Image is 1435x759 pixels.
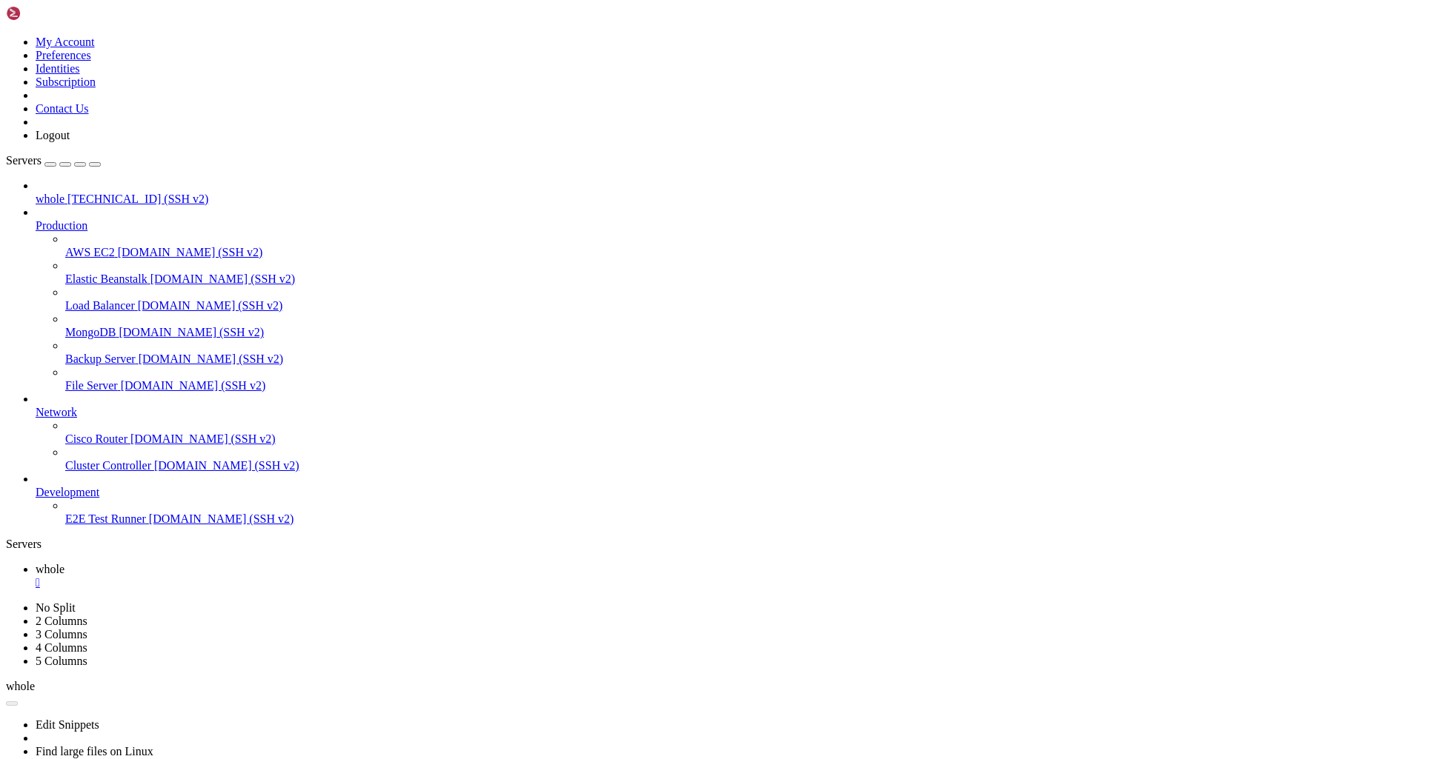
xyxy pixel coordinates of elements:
span: Cisco Router [65,432,127,445]
span: whole [6,680,35,692]
a: File Server [DOMAIN_NAME] (SSH v2) [65,379,1429,392]
a: Edit Snippets [36,718,99,731]
span: [DOMAIN_NAME] (SSH v2) [139,352,284,365]
span: [DOMAIN_NAME] (SSH v2) [154,459,299,472]
a: Cluster Controller [DOMAIN_NAME] (SSH v2) [65,459,1429,472]
span: Development [36,486,99,498]
a: Find large files on Linux [36,745,153,758]
li: E2E Test Runner [DOMAIN_NAME] (SSH v2) [65,499,1429,526]
li: Load Balancer [DOMAIN_NAME] (SSH v2) [65,286,1429,312]
div: (0, 1) [6,19,12,31]
span: [TECHNICAL_ID] (SSH v2) [67,193,208,205]
a: AWS EC2 [DOMAIN_NAME] (SSH v2) [65,246,1429,259]
span: [DOMAIN_NAME] (SSH v2) [138,299,283,312]
li: File Server [DOMAIN_NAME] (SSH v2) [65,366,1429,392]
li: Cluster Controller [DOMAIN_NAME] (SSH v2) [65,446,1429,472]
a: Identities [36,62,80,75]
a: whole [36,563,1429,589]
span: Elastic Beanstalk [65,272,148,285]
a: Network [36,406,1429,419]
a: Cisco Router [DOMAIN_NAME] (SSH v2) [65,432,1429,446]
span: Production [36,219,87,232]
span: whole [36,193,64,205]
a: Production [36,219,1429,233]
li: Development [36,472,1429,526]
span: File Server [65,379,118,392]
a: whole [TECHNICAL_ID] (SSH v2) [36,193,1429,206]
span: Servers [6,154,42,167]
a: Preferences [36,49,91,61]
li: AWS EC2 [DOMAIN_NAME] (SSH v2) [65,233,1429,259]
li: Production [36,206,1429,392]
li: Network [36,392,1429,472]
span: E2E Test Runner [65,512,146,525]
span: MongoDB [65,326,116,338]
li: MongoDB [DOMAIN_NAME] (SSH v2) [65,312,1429,339]
span: AWS EC2 [65,246,115,258]
a: My Account [36,36,95,48]
a: 5 Columns [36,655,87,667]
a: Servers [6,154,101,167]
a: Contact Us [36,102,89,115]
span: [DOMAIN_NAME] (SSH v2) [119,326,264,338]
span: whole [36,563,64,575]
a: Load Balancer [DOMAIN_NAME] (SSH v2) [65,299,1429,312]
span: [DOMAIN_NAME] (SSH v2) [130,432,276,445]
li: whole [TECHNICAL_ID] (SSH v2) [36,179,1429,206]
span: [DOMAIN_NAME] (SSH v2) [121,379,266,392]
a: Subscription [36,76,96,88]
x-row: Connecting [TECHNICAL_ID]... [6,6,1242,19]
span: Backup Server [65,352,136,365]
a: 3 Columns [36,628,87,641]
a: Logout [36,129,70,141]
span: Network [36,406,77,418]
li: Cisco Router [DOMAIN_NAME] (SSH v2) [65,419,1429,446]
a: Elastic Beanstalk [DOMAIN_NAME] (SSH v2) [65,272,1429,286]
span: [DOMAIN_NAME] (SSH v2) [118,246,263,258]
div: Servers [6,538,1429,551]
li: Backup Server [DOMAIN_NAME] (SSH v2) [65,339,1429,366]
img: Shellngn [6,6,91,21]
a:  [36,576,1429,589]
a: No Split [36,601,76,614]
span: [DOMAIN_NAME] (SSH v2) [149,512,294,525]
a: Development [36,486,1429,499]
a: 4 Columns [36,641,87,654]
a: MongoDB [DOMAIN_NAME] (SSH v2) [65,326,1429,339]
a: 2 Columns [36,615,87,627]
li: Elastic Beanstalk [DOMAIN_NAME] (SSH v2) [65,259,1429,286]
span: Load Balancer [65,299,135,312]
a: Backup Server [DOMAIN_NAME] (SSH v2) [65,352,1429,366]
a: E2E Test Runner [DOMAIN_NAME] (SSH v2) [65,512,1429,526]
span: Cluster Controller [65,459,151,472]
span: [DOMAIN_NAME] (SSH v2) [150,272,296,285]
